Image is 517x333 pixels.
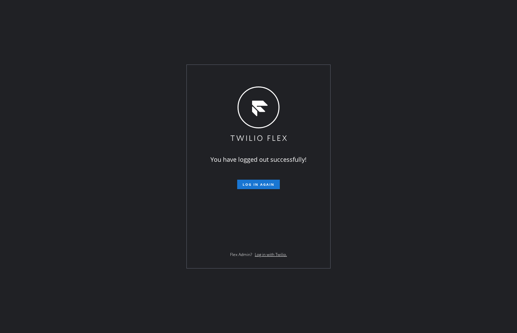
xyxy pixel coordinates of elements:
button: Log in again [237,180,280,189]
span: You have logged out successfully! [210,155,307,163]
span: Log in again [243,182,274,187]
a: Log in with Twilio. [255,252,287,257]
span: Flex Admin? [230,252,252,257]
